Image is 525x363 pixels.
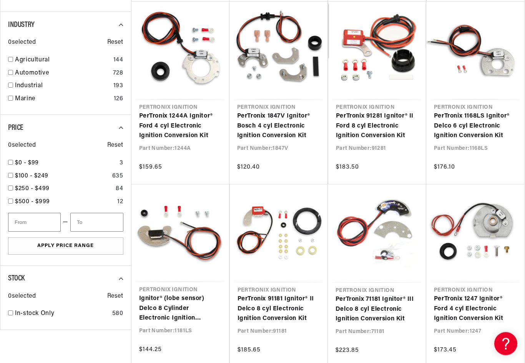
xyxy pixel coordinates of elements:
[8,22,35,29] span: Industry
[113,81,123,91] div: 193
[15,199,50,205] span: $500 - $999
[63,218,68,228] span: —
[15,186,50,192] span: $250 - $499
[15,173,48,179] span: $100 - $249
[107,38,123,48] span: Reset
[8,275,25,283] span: Stock
[8,38,36,48] span: 0 selected
[336,295,419,325] a: PerTronix 71181 Ignitor® III Delco 8 cyl Electronic Ignition Conversion Kit
[8,213,61,232] input: From
[237,112,320,141] a: PerTronix 1847V Ignitor® Bosch 4 cyl Electronic Ignition Conversion Kit
[139,294,221,324] a: Ignitor® (lobe sensor) Delco 8 Cylinder Electronic Ignition Conversion Kit
[8,238,123,255] button: Apply Price Range
[112,172,123,182] div: 635
[8,124,23,132] span: Price
[8,292,36,302] span: 0 selected
[70,213,123,232] input: To
[113,69,123,79] div: 728
[107,292,123,302] span: Reset
[15,56,110,66] a: Agricultural
[112,309,123,319] div: 580
[15,69,110,79] a: Automotive
[139,112,222,141] a: PerTronix 1244A Ignitor® Ford 4 cyl Electronic Ignition Conversion Kit
[15,94,111,104] a: Marine
[434,295,517,324] a: PerTronix 1247 Ignitor® Ford 4 cyl Electronic Ignition Conversion Kit
[117,197,123,207] div: 12
[116,184,123,194] div: 84
[238,295,320,324] a: PerTronix 91181 Ignitor® II Delco 8 cyl Electronic Ignition Conversion Kit
[15,309,109,319] a: In-stock Only
[15,160,39,166] span: $0 - $99
[15,81,110,91] a: Industrial
[336,112,419,141] a: PerTronix 91281 Ignitor® II Ford 8 cyl Electronic Ignition Conversion Kit
[8,141,36,151] span: 0 selected
[120,159,123,169] div: 3
[113,56,123,66] div: 144
[114,94,123,104] div: 126
[107,141,123,151] span: Reset
[434,112,517,141] a: PerTronix 1168LS Ignitor® Delco 6 cyl Electronic Ignition Conversion Kit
